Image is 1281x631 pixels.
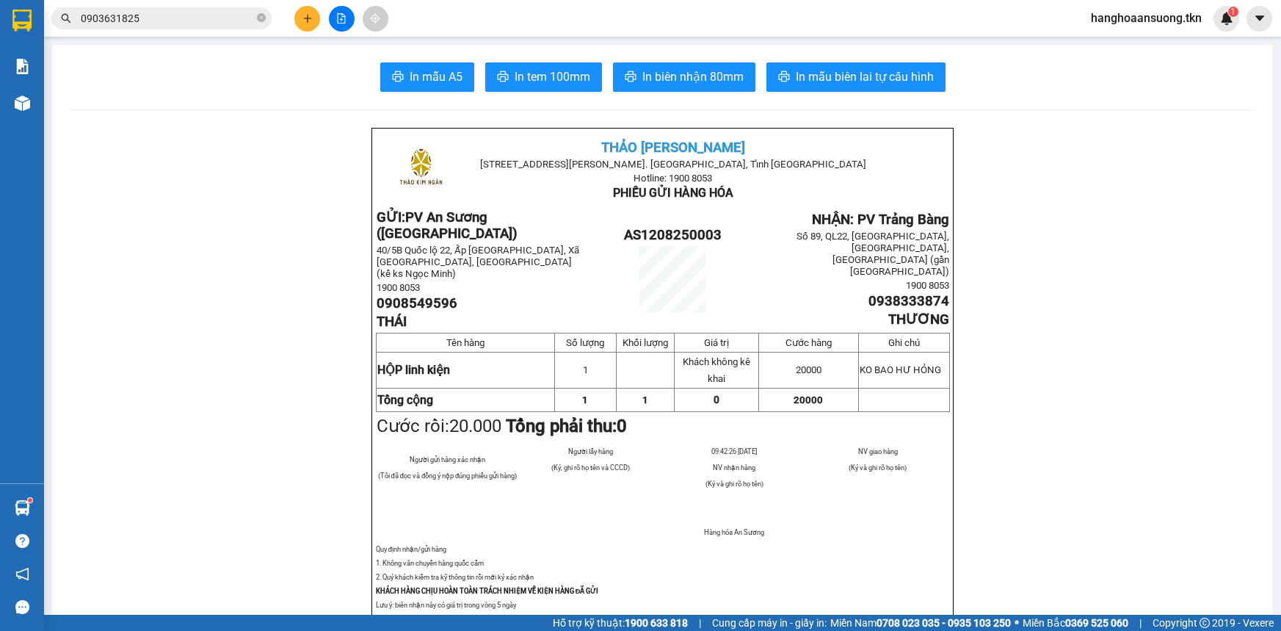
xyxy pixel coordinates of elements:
[711,447,757,455] span: 09:42:26 [DATE]
[642,68,744,86] span: In biên nhận 80mm
[625,617,688,629] strong: 1900 633 818
[410,455,485,464] span: Người gửi hàng xác nhận
[329,6,355,32] button: file-add
[302,13,313,24] span: plus
[623,337,668,348] span: Khối lượng
[377,416,627,436] span: Cước rồi:
[61,13,71,24] span: search
[1230,7,1235,17] span: 1
[704,337,729,348] span: Giá trị
[377,363,450,377] span: HỘP linh kiện
[551,464,630,472] span: (Ký, ghi rõ họ tên và CCCD)
[376,545,446,553] span: Quy định nhận/gửi hàng
[377,295,457,311] span: 0908549596
[713,464,755,472] span: NV nhận hàng
[1200,618,1210,628] span: copyright
[376,587,599,595] strong: KHÁCH HÀNG CHỊU HOÀN TOÀN TRÁCH NHIỆM VỀ KIỆN HÀNG ĐÃ GỬI
[376,559,484,567] span: 1. Không vân chuyển hàng quốc cấm
[377,245,579,279] span: 40/5B Quốc lộ 22, Ấp [GEOGRAPHIC_DATA], Xã [GEOGRAPHIC_DATA], [GEOGRAPHIC_DATA] (kế ks Ngọc Minh)
[410,68,462,86] span: In mẫu A5
[778,71,790,84] span: printer
[15,600,29,614] span: message
[812,212,949,228] span: NHẬN: PV Trảng Bàng
[796,231,949,277] span: Số 89, QL22, [GEOGRAPHIC_DATA], [GEOGRAPHIC_DATA], [GEOGRAPHIC_DATA] (gần [GEOGRAPHIC_DATA])
[858,447,898,455] span: NV giao hàng
[257,12,266,26] span: close-circle
[625,71,636,84] span: printer
[377,282,420,293] span: 1900 8053
[497,71,509,84] span: printer
[568,447,613,455] span: Người lấy hàng
[634,173,712,184] span: Hotline: 1900 8053
[81,10,254,26] input: Tìm tên, số ĐT hoặc mã đơn
[506,416,627,436] strong: Tổng phải thu:
[785,337,832,348] span: Cước hàng
[796,68,934,86] span: In mẫu biên lai tự cấu hình
[613,186,733,200] span: PHIẾU GỬI HÀNG HÓA
[906,280,949,291] span: 1900 8053
[766,62,946,92] button: printerIn mẫu biên lai tự cấu hình
[868,293,949,309] span: 0938333874
[376,601,516,609] span: Lưu ý: biên nhận này có giá trị trong vòng 5 ngày
[601,140,745,156] span: THẢO [PERSON_NAME]
[449,416,501,436] span: 20.000
[683,356,750,384] span: Khách không kê khai
[377,393,433,407] strong: Tổng cộng
[1079,9,1213,27] span: hanghoaansuong.tkn
[257,13,266,22] span: close-circle
[385,133,457,206] img: logo
[15,95,30,111] img: warehouse-icon
[704,528,764,536] span: Hàng hóa An Sương
[877,617,1011,629] strong: 0708 023 035 - 0935 103 250
[860,364,941,375] span: KO BAO HƯ HỎNG
[1065,617,1128,629] strong: 0369 525 060
[642,394,648,405] span: 1
[294,6,320,32] button: plus
[12,10,32,32] img: logo-vxr
[1015,620,1019,626] span: ⚪️
[370,13,380,24] span: aim
[336,13,346,24] span: file-add
[582,394,588,405] span: 1
[15,500,30,516] img: warehouse-icon
[583,364,588,375] span: 1
[378,472,518,480] span: (Tôi đã đọc và đồng ý nộp đúng phiếu gửi hàng)
[714,394,719,405] span: 0
[699,615,701,631] span: |
[553,615,688,631] span: Hỗ trợ kỹ thuật:
[566,337,604,348] span: Số lượng
[15,59,30,74] img: solution-icon
[830,615,1011,631] span: Miền Nam
[794,394,823,405] span: 20000
[613,62,755,92] button: printerIn biên nhận 80mm
[377,209,518,242] strong: GỬI:
[485,62,602,92] button: printerIn tem 100mm
[377,314,407,330] span: THÁI
[1228,7,1238,17] sup: 1
[1246,6,1272,32] button: caret-down
[705,480,763,488] span: (Ký và ghi rõ họ tên)
[15,534,29,548] span: question-circle
[888,311,949,328] span: THƯƠNG
[849,464,907,472] span: (Ký và ghi rõ họ tên)
[1220,12,1233,25] img: icon-new-feature
[888,337,920,348] span: Ghi chú
[1023,615,1128,631] span: Miền Bắc
[617,416,627,436] span: 0
[363,6,388,32] button: aim
[377,209,518,242] span: PV An Sương ([GEOGRAPHIC_DATA])
[712,615,827,631] span: Cung cấp máy in - giấy in:
[28,498,32,502] sup: 1
[624,227,722,243] span: AS1208250003
[1253,12,1266,25] span: caret-down
[15,567,29,581] span: notification
[392,71,404,84] span: printer
[796,364,821,375] span: 20000
[376,573,534,581] span: 2. Quý khách kiểm tra kỹ thông tin rồi mới ký xác nhận
[480,159,866,170] span: [STREET_ADDRESS][PERSON_NAME]. [GEOGRAPHIC_DATA], Tỉnh [GEOGRAPHIC_DATA]
[446,337,485,348] span: Tên hàng
[380,62,474,92] button: printerIn mẫu A5
[1139,615,1142,631] span: |
[515,68,590,86] span: In tem 100mm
